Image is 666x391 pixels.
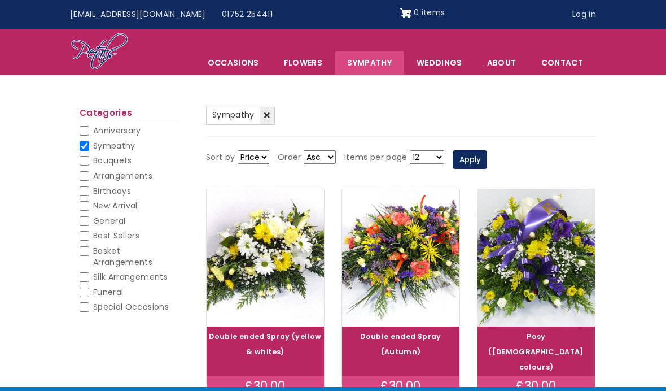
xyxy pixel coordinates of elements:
a: Double ended Spray (Autumn) [360,332,441,357]
a: Log in [564,4,604,25]
span: Sympathy [93,140,135,151]
span: Best Sellers [93,230,139,241]
span: Weddings [405,51,474,75]
span: Silk Arrangements [93,271,168,283]
span: Anniversary [93,125,141,136]
span: Bouquets [93,155,132,166]
a: 01752 254411 [214,4,281,25]
span: Arrangements [93,170,152,181]
img: Double ended Spray (Autumn) [342,189,459,327]
a: [EMAIL_ADDRESS][DOMAIN_NAME] [62,4,214,25]
img: Posy (Male colours) [477,189,595,327]
img: Shopping cart [400,4,411,22]
span: Occasions [196,51,271,75]
span: Funeral [93,286,123,298]
span: 0 items [414,7,445,18]
label: Order [278,151,301,164]
span: General [93,215,125,227]
a: Contact [529,51,595,75]
a: Posy ([DEMOGRAPHIC_DATA] colours) [488,332,584,372]
a: Sympathy [206,107,275,125]
span: Basket Arrangements [93,245,152,268]
a: Flowers [272,51,334,75]
span: Birthdays [93,185,131,197]
label: Items per page [344,151,408,164]
a: Sympathy [335,51,404,75]
a: About [475,51,528,75]
img: Home [71,32,129,72]
a: Double ended Spray (yellow & whites) [209,332,321,357]
span: New Arrival [93,200,138,211]
h2: Categories [80,108,180,121]
a: Shopping cart 0 items [400,4,445,22]
label: Sort by [206,151,235,164]
span: Sympathy [212,109,255,120]
img: Double ended Spray (yellow & whites) [207,189,324,327]
button: Apply [453,150,487,170]
span: Special Occasions [93,301,169,312]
